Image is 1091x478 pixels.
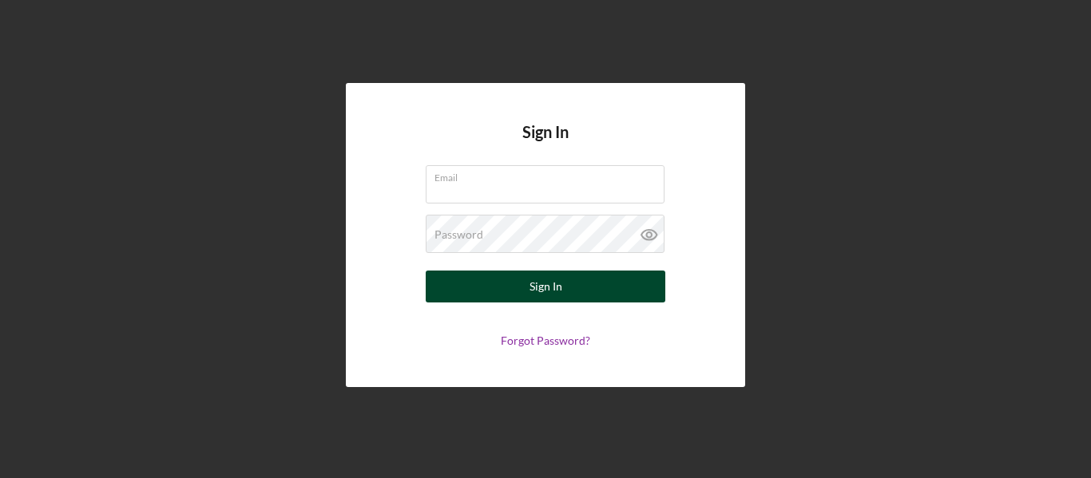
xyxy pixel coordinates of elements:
label: Email [434,166,665,184]
div: Sign In [530,271,562,302]
label: Password [434,228,483,241]
button: Sign In [426,271,665,302]
a: Forgot Password? [501,334,590,347]
h4: Sign In [522,123,569,165]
